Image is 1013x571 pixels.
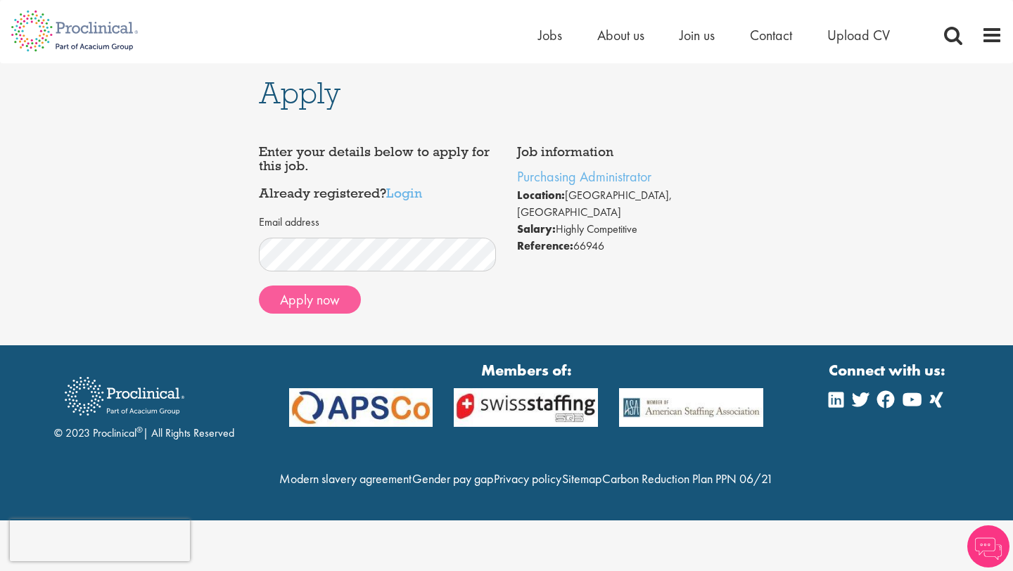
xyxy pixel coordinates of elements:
[517,222,556,236] strong: Salary:
[259,214,319,231] label: Email address
[517,238,755,255] li: 66946
[750,26,792,44] a: Contact
[517,188,565,203] strong: Location:
[289,359,764,381] strong: Members of:
[54,366,234,442] div: © 2023 Proclinical | All Rights Reserved
[597,26,644,44] a: About us
[517,167,651,186] a: Purchasing Administrator
[680,26,715,44] a: Join us
[10,519,190,561] iframe: reCAPTCHA
[259,285,361,314] button: Apply now
[259,74,340,112] span: Apply
[279,470,412,487] a: Modern slavery agreement
[412,470,493,487] a: Gender pay gap
[279,388,444,426] img: APSCo
[259,145,497,200] h4: Enter your details below to apply for this job. Already registered?
[494,470,561,487] a: Privacy policy
[538,26,562,44] a: Jobs
[517,238,573,253] strong: Reference:
[386,184,422,201] a: Login
[54,367,195,425] img: Proclinical Recruitment
[443,388,609,426] img: APSCo
[967,525,1009,567] img: Chatbot
[827,26,890,44] a: Upload CV
[517,187,755,221] li: [GEOGRAPHIC_DATA], [GEOGRAPHIC_DATA]
[136,424,143,435] sup: ®
[829,359,948,381] strong: Connect with us:
[609,388,774,426] img: APSCo
[562,470,601,487] a: Sitemap
[517,221,755,238] li: Highly Competitive
[517,145,755,159] h4: Job information
[602,470,773,487] a: Carbon Reduction Plan PPN 06/21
